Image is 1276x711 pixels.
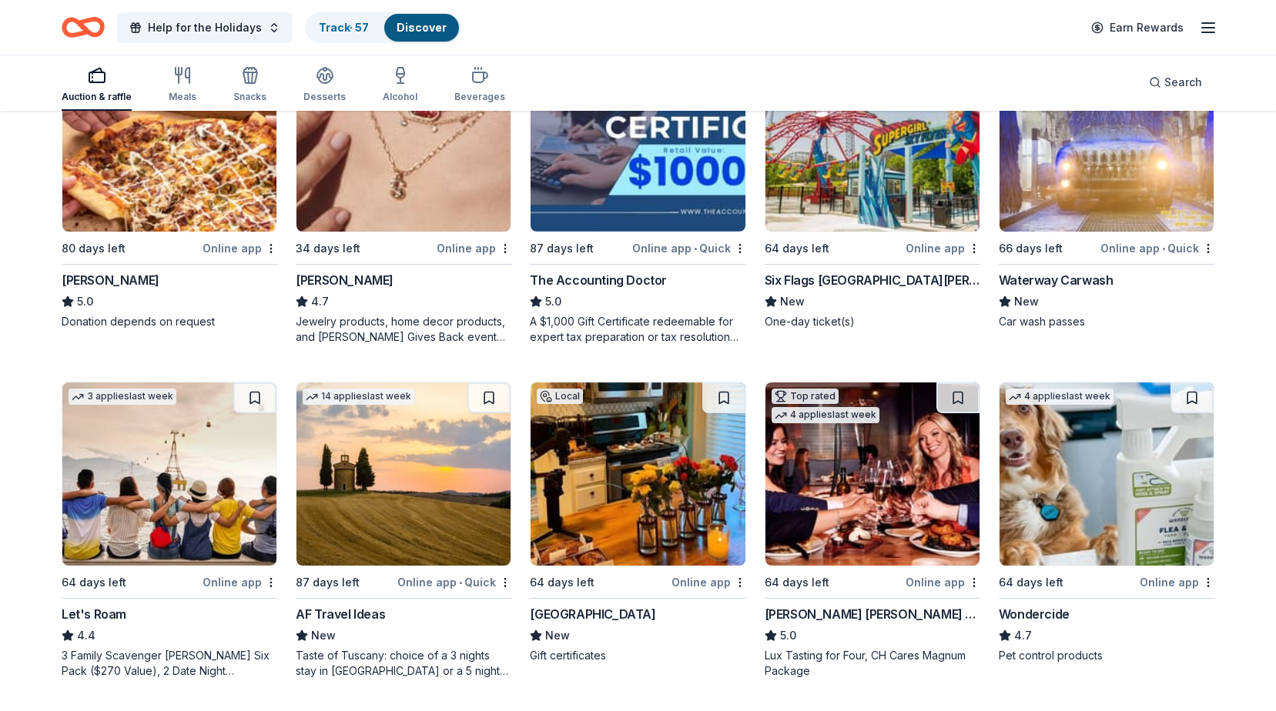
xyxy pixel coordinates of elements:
div: 87 days left [296,573,360,592]
div: [PERSON_NAME] [62,271,159,289]
span: 4.7 [311,292,329,311]
div: Beverages [454,91,505,103]
div: Online app [906,239,980,258]
a: Image for The Accounting DoctorTop rated33 applieslast week87 days leftOnline app•QuickThe Accoun... [530,48,745,345]
span: Search [1164,73,1202,92]
div: 3 Family Scavenger [PERSON_NAME] Six Pack ($270 Value), 2 Date Night Scavenger [PERSON_NAME] Two ... [62,648,277,679]
img: Image for AF Travel Ideas [296,382,511,566]
div: Lux Tasting for Four, CH Cares Magnum Package [765,648,980,679]
div: Auction & raffle [62,91,132,103]
div: 64 days left [999,573,1063,592]
div: Desserts [303,91,346,103]
img: Image for Main Street Inn Parkville [531,382,745,566]
span: New [311,626,336,645]
div: Pet control products [999,648,1214,663]
a: Discover [397,21,447,34]
div: 4 applies last week [772,407,879,423]
div: 64 days left [62,573,126,592]
button: Beverages [454,60,505,111]
span: 5.0 [545,292,561,311]
div: 14 applies last week [303,389,414,405]
div: Online app [906,572,980,592]
div: 64 days left [765,239,829,258]
div: Meals [169,91,196,103]
div: Waterway Carwash [999,271,1114,289]
img: Image for Casey's [62,48,276,232]
div: 64 days left [765,573,829,592]
div: 80 days left [62,239,126,258]
div: 87 days left [530,239,594,258]
a: Earn Rewards [1082,14,1193,42]
span: 4.4 [77,626,95,645]
div: Online app Quick [397,572,511,592]
a: Image for Main Street Inn ParkvilleLocal64 days leftOnline app[GEOGRAPHIC_DATA]NewGift certificates [530,382,745,663]
div: A $1,000 Gift Certificate redeemable for expert tax preparation or tax resolution services—recipi... [530,314,745,345]
img: Image for Waterway Carwash [1000,48,1214,232]
a: Image for AF Travel Ideas14 applieslast week87 days leftOnline app•QuickAF Travel IdeasNewTaste o... [296,382,511,679]
img: Image for Six Flags St. Louis [765,48,980,232]
img: Image for Let's Roam [62,382,276,566]
div: [GEOGRAPHIC_DATA] [530,605,655,623]
div: Online app [671,572,746,592]
button: Track· 57Discover [305,12,460,43]
div: Six Flags [GEOGRAPHIC_DATA][PERSON_NAME] [765,271,980,289]
img: Image for Cooper's Hawk Winery and Restaurants [765,382,980,566]
div: 3 applies last week [69,389,176,405]
div: Taste of Tuscany: choice of a 3 nights stay in [GEOGRAPHIC_DATA] or a 5 night stay in [GEOGRAPHIC... [296,648,511,679]
a: Image for Waterway Carwash1 applylast week66 days leftOnline app•QuickWaterway CarwashNewCar wash... [999,48,1214,329]
div: 4 applies last week [1006,389,1114,405]
div: Let's Roam [62,605,126,623]
button: Snacks [233,60,266,111]
span: 4.7 [1014,626,1032,645]
div: [PERSON_NAME] [296,271,394,289]
span: • [694,242,697,255]
button: Desserts [303,60,346,111]
button: Search [1137,67,1214,98]
a: Home [62,9,105,45]
div: One-day ticket(s) [765,314,980,329]
button: Help for the Holidays [117,12,293,43]
img: Image for The Accounting Doctor [531,48,745,232]
a: Image for Let's Roam3 applieslast week64 days leftOnline appLet's Roam4.43 Family Scavenger [PERS... [62,382,277,679]
div: Local [537,389,583,404]
span: New [780,292,805,311]
div: Online app Quick [632,239,746,258]
a: Image for Casey'sTop rated3 applieslast week80 days leftOnline app[PERSON_NAME]5.0Donation depend... [62,48,277,329]
a: Image for Kendra ScottTop rated9 applieslast week34 days leftOnline app[PERSON_NAME]4.7Jewelry pr... [296,48,511,345]
div: Wondercide [999,605,1070,623]
a: Image for Wondercide4 applieslast week64 days leftOnline appWondercide4.7Pet control products [999,382,1214,663]
div: Donation depends on request [62,314,277,329]
img: Image for Kendra Scott [296,48,511,232]
a: Image for Cooper's Hawk Winery and RestaurantsTop rated4 applieslast week64 days leftOnline app[P... [765,382,980,679]
div: Gift certificates [530,648,745,663]
div: The Accounting Doctor [530,271,667,289]
div: Snacks [233,91,266,103]
div: Top rated [772,389,839,404]
div: Online app [1140,572,1214,592]
div: AF Travel Ideas [296,605,385,623]
div: 64 days left [530,573,594,592]
button: Meals [169,60,196,111]
button: Auction & raffle [62,60,132,111]
div: Car wash passes [999,314,1214,329]
div: Online app [437,239,511,258]
div: Online app [203,572,277,592]
div: 34 days left [296,239,360,258]
img: Image for Wondercide [1000,382,1214,566]
div: 66 days left [999,239,1063,258]
div: Online app [203,239,277,258]
div: [PERSON_NAME] [PERSON_NAME] Winery and Restaurants [765,605,980,623]
span: 5.0 [77,292,93,311]
span: Help for the Holidays [148,18,262,37]
span: • [1162,242,1165,255]
span: New [1014,292,1039,311]
span: • [459,576,462,589]
a: Track· 57 [319,21,369,34]
div: Jewelry products, home decor products, and [PERSON_NAME] Gives Back event in-store or online (or ... [296,314,511,345]
span: New [545,626,570,645]
span: 5.0 [780,626,796,645]
div: Online app Quick [1100,239,1214,258]
a: Image for Six Flags St. LouisLocal64 days leftOnline appSix Flags [GEOGRAPHIC_DATA][PERSON_NAME]N... [765,48,980,329]
button: Alcohol [383,60,417,111]
div: Alcohol [383,91,417,103]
